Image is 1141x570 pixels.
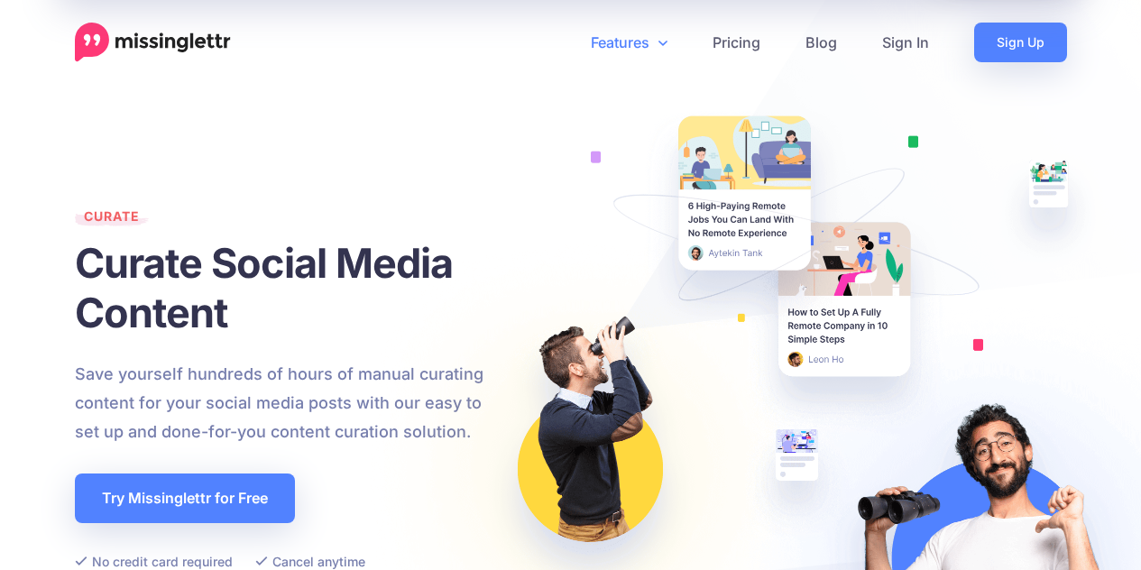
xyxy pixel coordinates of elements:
h1: Curate Social Media Content [75,238,503,337]
span: Curate [75,208,149,233]
a: Try Missinglettr for Free [75,473,295,523]
a: Pricing [690,23,783,62]
a: Home [75,23,231,62]
a: Features [568,23,690,62]
a: Sign In [860,23,952,62]
a: Blog [783,23,860,62]
p: Save yourself hundreds of hours of manual curating content for your social media posts with our e... [75,360,503,446]
a: Sign Up [974,23,1067,62]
